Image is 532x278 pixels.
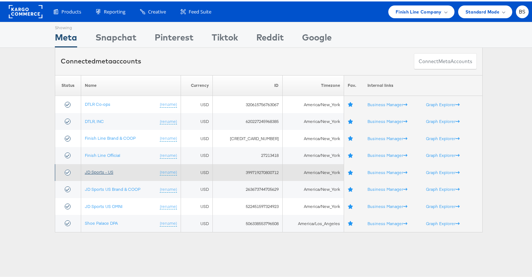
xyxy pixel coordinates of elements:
[95,55,112,64] span: meta
[155,30,193,46] div: Pinterest
[85,151,120,157] a: Finish Line Official
[95,30,136,46] div: Snapchat
[282,74,344,94] th: Timezone
[81,74,181,94] th: Name
[367,151,407,157] a: Business Manager
[160,202,177,208] a: (rename)
[160,219,177,225] a: (rename)
[85,134,136,139] a: Finish Line Brand & COOP
[426,185,460,190] a: Graph Explorer
[181,179,212,197] td: USD
[396,7,442,14] span: Finish Line Company
[148,7,166,14] span: Creative
[55,74,81,94] th: Status
[212,146,282,163] td: 27213418
[61,55,141,65] div: Connected accounts
[367,168,407,174] a: Business Manager
[85,185,140,190] a: JD Sports US Brand & COOP
[104,7,125,14] span: Reporting
[367,219,407,225] a: Business Manager
[181,197,212,214] td: USD
[212,128,282,146] td: [CREDIT_CARD_NUMBER]
[426,117,460,123] a: Graph Explorer
[85,117,104,123] a: DTLR, INC
[438,57,450,63] span: meta
[212,74,282,94] th: ID
[212,94,282,112] td: 320615756763067
[426,100,460,106] a: Graph Explorer
[85,100,110,105] a: DTLR Co-ops
[181,94,212,112] td: USD
[160,168,177,174] a: (rename)
[282,112,344,129] td: America/New_York
[426,151,460,157] a: Graph Explorer
[367,185,407,190] a: Business Manager
[160,100,177,106] a: (rename)
[282,128,344,146] td: America/New_York
[181,146,212,163] td: USD
[160,185,177,191] a: (rename)
[465,7,499,14] span: Standard Mode
[426,168,460,174] a: Graph Explorer
[212,197,282,214] td: 522451597324923
[212,163,282,180] td: 399719270800712
[85,219,118,224] a: Shoe Palace DPA
[426,219,460,225] a: Graph Explorer
[61,7,81,14] span: Products
[55,21,77,30] div: Showing
[282,197,344,214] td: America/New_York
[160,151,177,157] a: (rename)
[85,202,122,208] a: JD Sports US OMNI
[85,168,113,173] a: JD Sports - US
[181,213,212,231] td: USD
[282,179,344,197] td: America/New_York
[256,30,284,46] div: Reddit
[282,94,344,112] td: America/New_York
[367,134,407,140] a: Business Manager
[212,30,238,46] div: Tiktok
[181,128,212,146] td: USD
[302,30,332,46] div: Google
[282,163,344,180] td: America/New_York
[367,100,407,106] a: Business Manager
[189,7,211,14] span: Feed Suite
[181,112,212,129] td: USD
[282,213,344,231] td: America/Los_Angeles
[414,52,477,68] button: ConnectmetaAccounts
[212,213,282,231] td: 506338553796508
[212,179,282,197] td: 263673744705629
[181,74,212,94] th: Currency
[160,134,177,140] a: (rename)
[367,202,407,208] a: Business Manager
[181,163,212,180] td: USD
[519,8,526,13] span: BS
[160,117,177,123] a: (rename)
[212,112,282,129] td: 620227245968385
[426,202,460,208] a: Graph Explorer
[55,30,77,46] div: Meta
[367,117,407,123] a: Business Manager
[282,146,344,163] td: America/New_York
[426,134,460,140] a: Graph Explorer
